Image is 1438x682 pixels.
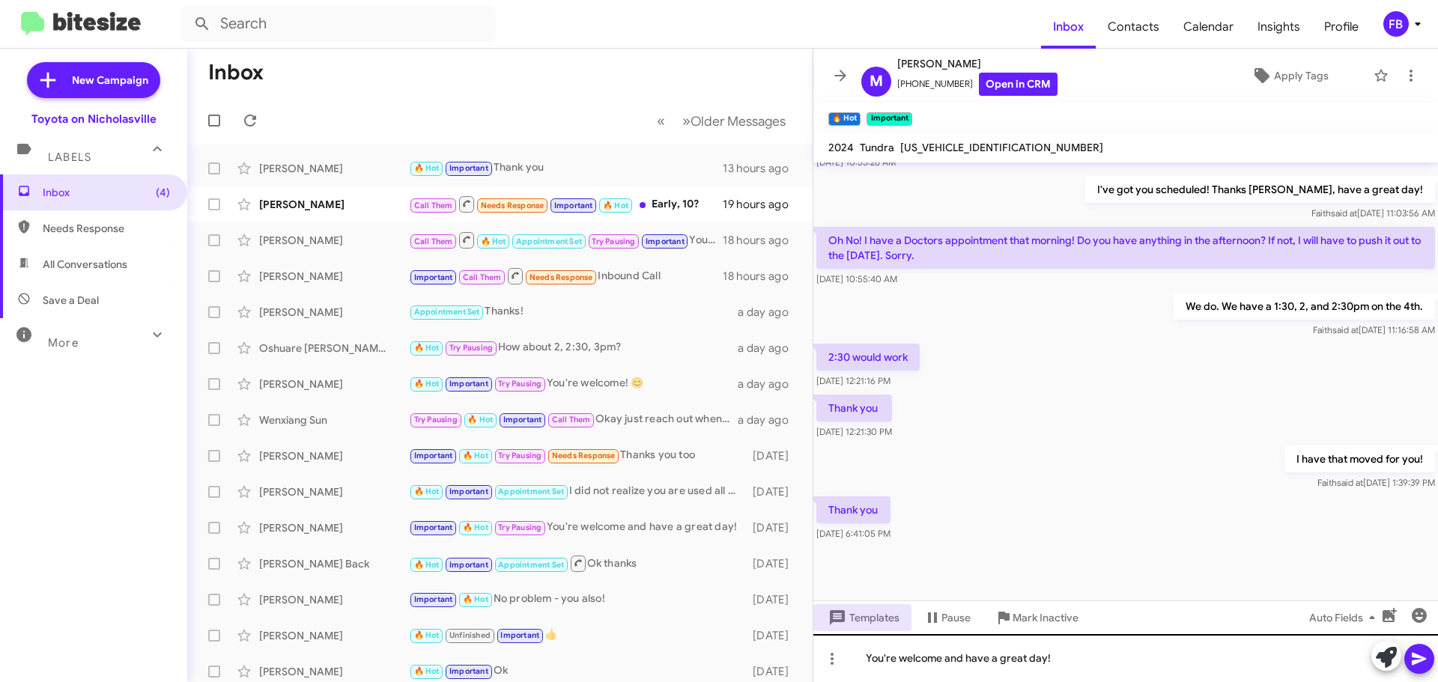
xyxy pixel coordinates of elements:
div: Thanks! [409,303,738,320]
div: Ok [409,663,745,680]
div: [DATE] [745,556,801,571]
span: [DATE] 12:21:16 PM [816,375,891,386]
button: Pause [911,604,983,631]
div: Ok thanks [409,554,745,573]
span: Faith [DATE] 11:16:58 AM [1313,324,1435,335]
span: Insights [1246,5,1312,49]
div: a day ago [738,412,801,427]
div: [PERSON_NAME] [259,305,409,320]
div: [PERSON_NAME] [259,197,409,212]
span: Tundra [860,141,894,154]
span: Important [646,237,685,246]
div: [DATE] [745,448,801,463]
span: [DATE] 10:55:40 AM [816,273,897,284]
div: 13 hours ago [723,161,801,176]
div: How about 2, 2:30, 3pm? [409,339,738,356]
span: [DATE] 6:41:05 PM [816,528,891,539]
p: Thank you [816,496,891,523]
span: Pause [941,604,971,631]
span: Needs Response [481,201,544,210]
div: FB [1383,11,1409,37]
span: said at [1331,207,1357,219]
span: 🔥 Hot [463,594,488,604]
button: Apply Tags [1213,62,1366,89]
span: Appointment Set [414,307,480,317]
span: Mark Inactive [1013,604,1078,631]
span: Important [503,415,542,424]
button: Previous [648,106,674,136]
span: Apply Tags [1274,62,1329,89]
span: More [48,336,79,350]
span: 🔥 Hot [414,163,440,173]
span: [PHONE_NUMBER] [897,73,1058,96]
span: 🔥 Hot [414,630,440,640]
p: 2:30 would work [816,344,920,371]
span: Important [414,273,453,282]
span: 🔥 Hot [463,523,488,532]
div: [DATE] [745,628,801,643]
span: Needs Response [530,273,593,282]
div: Inbound Call [409,267,723,285]
p: Thank you [816,395,892,421]
input: Search [181,6,496,42]
span: Important [449,487,488,496]
button: Next [673,106,795,136]
span: Call Them [414,201,453,210]
p: I've got you scheduled! Thanks [PERSON_NAME], have a great day! [1085,176,1435,203]
span: [PERSON_NAME] [897,55,1058,73]
span: 🔥 Hot [603,201,628,210]
span: Important [414,451,453,460]
div: Okay just reach out when you are ready and I will be happy to get tat set for you! [409,411,738,428]
div: [DATE] [745,592,801,607]
span: Important [449,666,488,676]
span: Call Them [463,273,502,282]
div: [PERSON_NAME] [259,233,409,248]
span: Try Pausing [449,343,493,353]
span: 🔥 Hot [467,415,493,424]
small: 🔥 Hot [828,112,861,126]
span: [US_VEHICLE_IDENTIFICATION_NUMBER] [900,141,1103,154]
nav: Page navigation example [649,106,795,136]
span: Try Pausing [498,523,541,532]
div: You're welcome! 😊 [409,375,738,392]
button: Templates [813,604,911,631]
span: 🔥 Hot [463,451,488,460]
span: 🔥 Hot [414,343,440,353]
a: New Campaign [27,62,160,98]
div: Thank you [409,159,723,177]
span: Faith [DATE] 11:03:56 AM [1311,207,1435,219]
div: Oshuare [PERSON_NAME] [259,341,409,356]
div: a day ago [738,341,801,356]
span: 🔥 Hot [414,666,440,676]
span: Important [414,594,453,604]
span: 🔥 Hot [414,379,440,389]
span: Save a Deal [43,293,99,308]
div: I did not realize you are used all of your ToyotaCares. I will update our record. [409,483,745,500]
div: [PERSON_NAME] [259,484,409,499]
div: [PERSON_NAME] Back [259,556,409,571]
span: Profile [1312,5,1371,49]
span: M [870,70,883,94]
div: [DATE] [745,520,801,535]
span: 🔥 Hot [414,487,440,496]
div: [PERSON_NAME] [259,269,409,284]
span: Call Them [414,237,453,246]
div: 19 hours ago [723,197,801,212]
p: We do. We have a 1:30, 2, and 2:30pm on the 4th. [1174,293,1435,320]
div: 18 hours ago [723,269,801,284]
span: Labels [48,150,91,164]
span: Try Pausing [498,451,541,460]
span: « [657,112,665,130]
span: Contacts [1096,5,1171,49]
div: You're welcome and have a great day! [813,634,1438,682]
span: 🔥 Hot [414,560,440,570]
span: Older Messages [691,113,786,130]
span: (4) [156,185,170,200]
span: Faith [DATE] 1:39:39 PM [1317,477,1435,488]
p: I have that moved for you! [1284,445,1435,472]
div: a day ago [738,305,801,320]
span: Needs Response [552,451,616,460]
span: Calendar [1171,5,1246,49]
span: said at [1337,477,1363,488]
span: Appointment Set [498,560,564,570]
